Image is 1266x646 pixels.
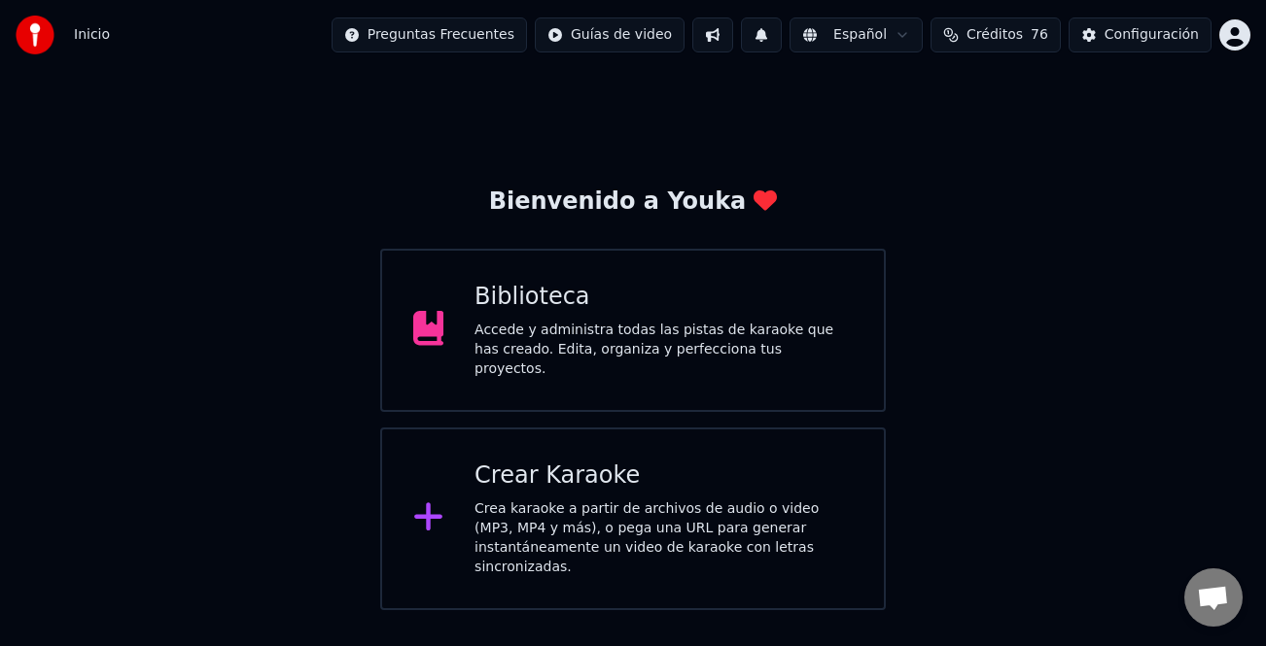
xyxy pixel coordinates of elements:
div: Accede y administra todas las pistas de karaoke que has creado. Edita, organiza y perfecciona tus... [475,321,853,379]
img: youka [16,16,54,54]
span: Inicio [74,25,110,45]
button: Configuración [1069,17,1212,52]
button: Guías de video [535,17,685,52]
div: Crear Karaoke [475,460,853,492]
button: Preguntas Frecuentes [332,17,527,52]
div: Crea karaoke a partir de archivos de audio o video (MP3, MP4 y más), o pega una URL para generar ... [475,499,853,577]
div: Configuración [1105,25,1199,45]
span: 76 [1031,25,1048,45]
div: Biblioteca [475,282,853,313]
div: Bienvenido a Youka [489,187,778,218]
nav: breadcrumb [74,25,110,45]
span: Créditos [967,25,1023,45]
button: Créditos76 [931,17,1061,52]
div: Chat abierto [1184,568,1243,627]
